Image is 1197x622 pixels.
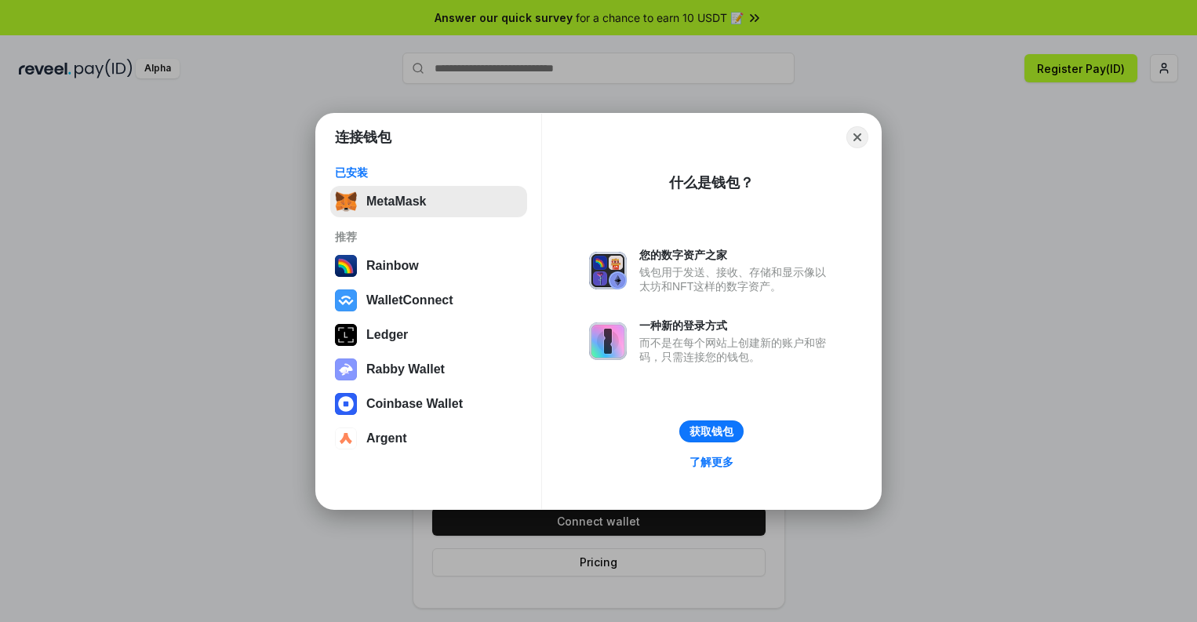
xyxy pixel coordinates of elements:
button: Rainbow [330,250,527,282]
div: 而不是在每个网站上创建新的账户和密码，只需连接您的钱包。 [639,336,834,364]
button: 获取钱包 [679,420,744,442]
button: Rabby Wallet [330,354,527,385]
div: Argent [366,431,407,446]
div: 已安装 [335,166,522,180]
img: svg+xml,%3Csvg%20xmlns%3D%22http%3A%2F%2Fwww.w3.org%2F2000%2Fsvg%22%20fill%3D%22none%22%20viewBox... [589,252,627,289]
button: Ledger [330,319,527,351]
button: MetaMask [330,186,527,217]
a: 了解更多 [680,452,743,472]
div: 钱包用于发送、接收、存储和显示像以太坊和NFT这样的数字资产。 [639,265,834,293]
img: svg+xml,%3Csvg%20width%3D%2228%22%20height%3D%2228%22%20viewBox%3D%220%200%2028%2028%22%20fill%3D... [335,289,357,311]
img: svg+xml,%3Csvg%20width%3D%2228%22%20height%3D%2228%22%20viewBox%3D%220%200%2028%2028%22%20fill%3D... [335,427,357,449]
div: 了解更多 [689,455,733,469]
div: Rabby Wallet [366,362,445,376]
div: 获取钱包 [689,424,733,438]
img: svg+xml,%3Csvg%20xmlns%3D%22http%3A%2F%2Fwww.w3.org%2F2000%2Fsvg%22%20fill%3D%22none%22%20viewBox... [589,322,627,360]
img: svg+xml,%3Csvg%20fill%3D%22none%22%20height%3D%2233%22%20viewBox%3D%220%200%2035%2033%22%20width%... [335,191,357,213]
button: Close [846,126,868,148]
h1: 连接钱包 [335,128,391,147]
div: 您的数字资产之家 [639,248,834,262]
button: Coinbase Wallet [330,388,527,420]
img: svg+xml,%3Csvg%20xmlns%3D%22http%3A%2F%2Fwww.w3.org%2F2000%2Fsvg%22%20width%3D%2228%22%20height%3... [335,324,357,346]
img: svg+xml,%3Csvg%20xmlns%3D%22http%3A%2F%2Fwww.w3.org%2F2000%2Fsvg%22%20fill%3D%22none%22%20viewBox... [335,358,357,380]
img: svg+xml,%3Csvg%20width%3D%2228%22%20height%3D%2228%22%20viewBox%3D%220%200%2028%2028%22%20fill%3D... [335,393,357,415]
div: Coinbase Wallet [366,397,463,411]
button: WalletConnect [330,285,527,316]
div: MetaMask [366,195,426,209]
img: svg+xml,%3Csvg%20width%3D%22120%22%20height%3D%22120%22%20viewBox%3D%220%200%20120%20120%22%20fil... [335,255,357,277]
div: WalletConnect [366,293,453,307]
div: 什么是钱包？ [669,173,754,192]
div: Ledger [366,328,408,342]
div: Rainbow [366,259,419,273]
div: 推荐 [335,230,522,244]
div: 一种新的登录方式 [639,318,834,333]
button: Argent [330,423,527,454]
